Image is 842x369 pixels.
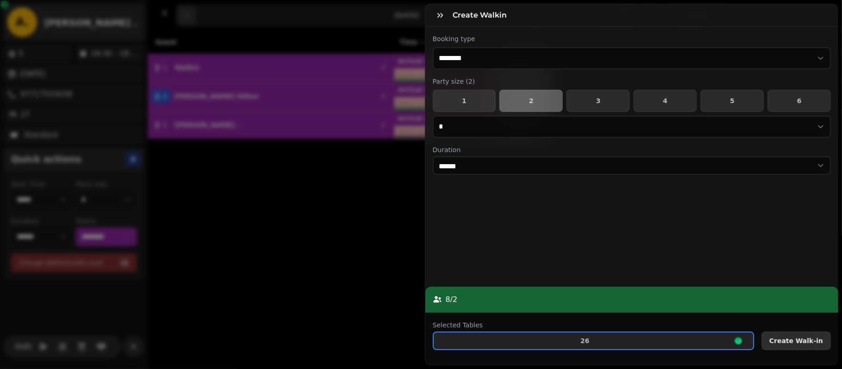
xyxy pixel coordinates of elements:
label: Duration [433,145,831,154]
p: 8 / 2 [446,294,458,305]
h3: Create walkin [453,10,511,21]
span: 3 [574,98,622,104]
button: Create Walk-in [762,332,831,350]
span: Create Walk-in [769,338,823,344]
button: 6 [768,90,831,112]
span: 2 [507,98,555,104]
label: Party size ( 2 ) [433,77,831,86]
label: Selected Tables [433,320,754,330]
p: 26 [580,338,589,344]
span: 4 [641,98,689,104]
button: 5 [701,90,764,112]
button: 26 [433,332,754,350]
button: 1 [433,90,496,112]
span: 5 [708,98,756,104]
label: Booking type [433,34,831,43]
button: 3 [566,90,630,112]
button: 4 [633,90,697,112]
span: 6 [775,98,823,104]
span: 1 [441,98,488,104]
button: 2 [499,90,563,112]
